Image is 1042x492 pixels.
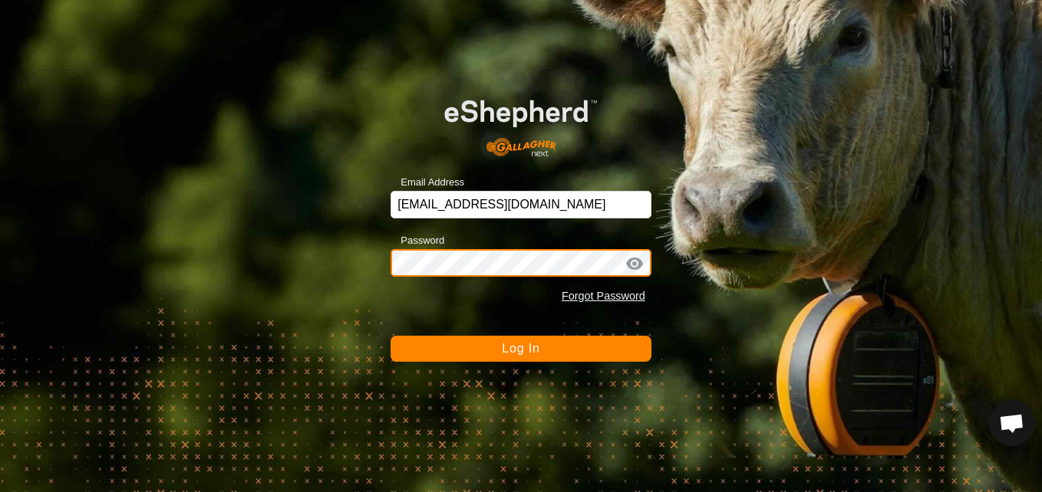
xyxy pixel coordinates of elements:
[391,175,464,190] label: Email Address
[417,78,625,167] img: E-shepherd Logo
[391,191,651,218] input: Email Address
[562,290,645,302] a: Forgot Password
[989,400,1035,446] div: Open chat
[391,336,651,362] button: Log In
[391,233,444,248] label: Password
[502,342,539,355] span: Log In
